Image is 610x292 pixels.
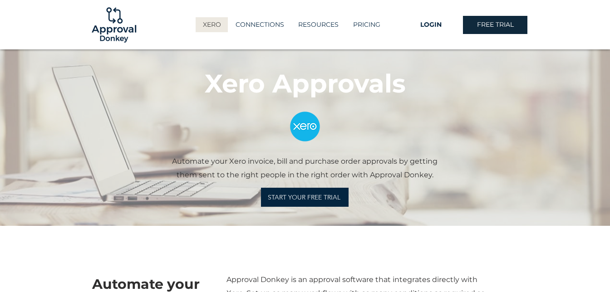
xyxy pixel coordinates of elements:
a: FREE TRIAL [463,16,527,34]
a: XERO [196,17,228,32]
span: Automate your Xero invoice, bill and purchase order approvals by getting them sent to the right p... [172,157,438,179]
p: CONNECTIONS [231,17,289,32]
p: RESOURCES [294,17,343,32]
p: PRICING [349,17,385,32]
span: Xero Approvals [205,68,406,99]
a: START YOUR FREE TRIAL [261,188,349,207]
a: CONNECTIONS [228,17,291,32]
span: START YOUR FREE TRIAL [268,193,340,201]
span: FREE TRIAL [477,20,514,29]
nav: Site [184,17,398,32]
p: XERO [198,17,226,32]
img: Logo - Blue.png [277,98,333,155]
div: RESOURCES [291,17,345,32]
img: Logo-01.png [89,0,138,49]
span: LOGIN [420,20,442,29]
a: PRICING [345,17,387,32]
a: LOGIN [398,16,463,34]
